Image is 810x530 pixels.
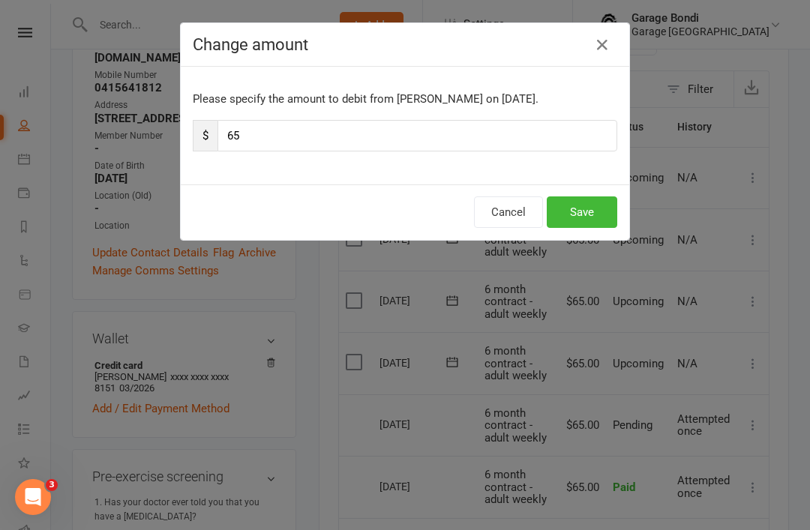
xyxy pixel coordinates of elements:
p: Please specify the amount to debit from [PERSON_NAME] on [DATE]. [193,90,617,108]
span: 3 [46,479,58,491]
button: Close [590,33,614,57]
h4: Change amount [193,35,617,54]
span: $ [193,120,217,151]
button: Cancel [474,196,543,228]
iframe: Intercom live chat [15,479,51,515]
button: Save [547,196,617,228]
